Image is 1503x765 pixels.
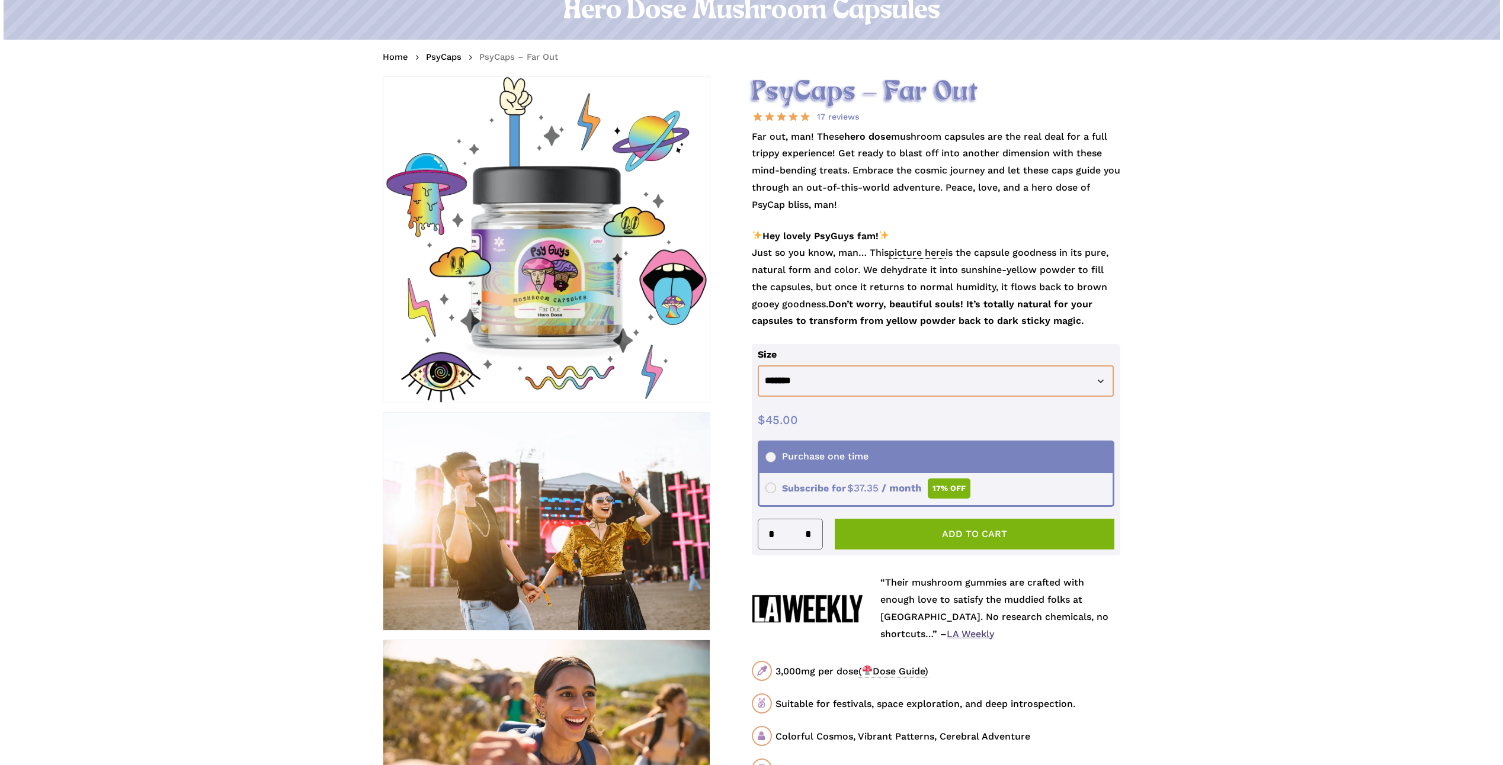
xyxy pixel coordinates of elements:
div: Colorful Cosmos, Vibrant Patterns, Cerebral Adventure [775,729,1120,744]
span: $ [758,413,765,427]
span: 37.35 [847,482,879,494]
a: Home [383,51,408,63]
strong: hero dose [844,131,891,142]
label: Size [758,349,777,360]
p: Just so you know, man… This is the capsule goodness in its pure, natural form and color. We dehyd... [752,228,1121,345]
p: “Their mushroom gummies are crafted with enough love to satisfy the muddied folks at [GEOGRAPHIC_... [880,574,1120,642]
button: Add to cart [835,519,1115,549]
h2: PsyCaps – Far Out [752,76,1121,109]
span: $ [847,482,854,494]
div: 3,000mg per dose [775,664,1120,679]
img: 🍄 [863,666,872,675]
img: La Weekly Logo [752,594,863,623]
strong: Don’t worry, beautiful souls! It’s totally natural for your capsules to transform from yellow pow... [752,298,1092,327]
span: / month [882,482,922,494]
a: LA Weekly [947,628,994,639]
span: ( Dose Guide) [858,666,928,677]
span: picture here [889,247,946,259]
a: PsyCaps [426,51,462,63]
bdi: 45.00 [758,413,798,427]
p: Far out, man! These mushroom capsules are the real deal for a full trippy experience! Get ready t... [752,128,1121,228]
strong: Hey lovely PsyGuys fam! [752,230,889,242]
span: Purchase one time [765,451,869,462]
img: ✨ [752,230,762,240]
span: PsyCaps – Far Out [479,52,558,62]
img: ✨ [879,230,889,240]
span: Subscribe for [765,483,971,494]
div: Suitable for festivals, space exploration, and deep introspection. [775,696,1120,711]
input: Product quantity [778,519,801,549]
